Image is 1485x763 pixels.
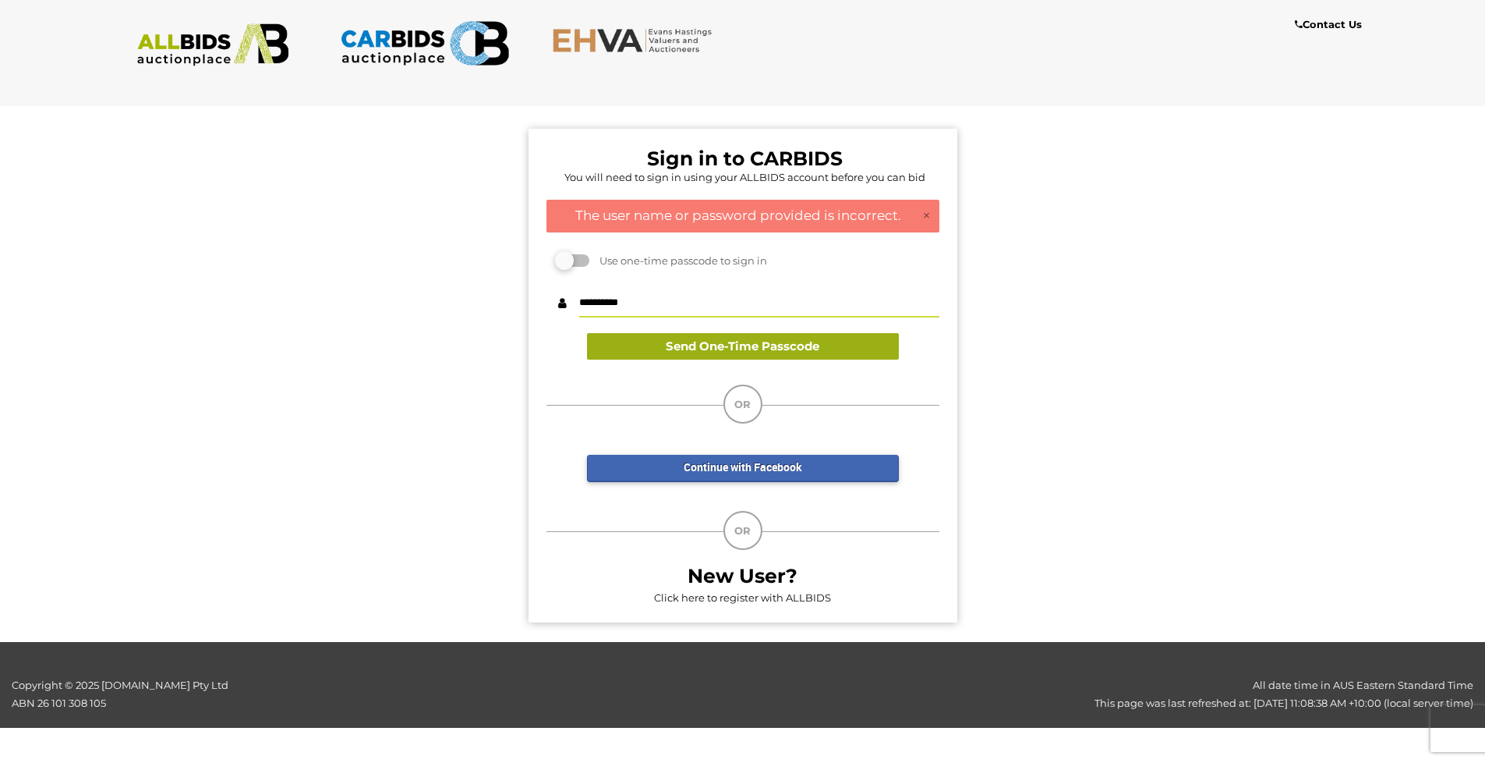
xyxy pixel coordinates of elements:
[647,147,843,170] b: Sign in to CARBIDS
[371,676,1485,713] div: All date time in AUS Eastern Standard Time This page was last refreshed at: [DATE] 11:08:38 AM +1...
[922,208,931,224] a: ×
[587,333,899,360] button: Send One-Time Passcode
[723,511,762,550] div: OR
[688,564,797,587] b: New User?
[592,254,767,267] span: Use one-time passcode to sign in
[654,591,831,604] a: Click here to register with ALLBIDS
[129,23,298,66] img: ALLBIDS.com.au
[723,385,762,424] div: OR
[1295,16,1366,34] a: Contact Us
[587,455,899,482] a: Continue with Facebook
[552,27,721,53] img: EHVA.com.au
[1295,18,1362,30] b: Contact Us
[550,172,939,183] h5: You will need to sign in using your ALLBIDS account before you can bid
[555,208,931,223] h4: The user name or password provided is incorrect.
[340,16,509,71] img: CARBIDS.com.au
